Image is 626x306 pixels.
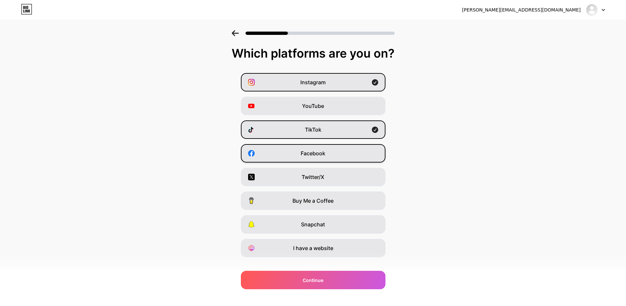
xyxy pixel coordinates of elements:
span: I have a website [293,244,333,252]
span: Facebook [301,149,325,157]
div: [PERSON_NAME][EMAIL_ADDRESS][DOMAIN_NAME] [462,7,581,13]
span: YouTube [302,102,324,110]
div: Which platforms are you on? [7,47,619,60]
span: Twitter/X [302,173,324,181]
span: Buy Me a Coffee [292,197,334,205]
img: bytemek [586,4,598,16]
span: Instagram [300,78,326,86]
span: Continue [303,277,323,284]
span: TikTok [305,126,321,134]
span: Snapchat [301,220,325,228]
